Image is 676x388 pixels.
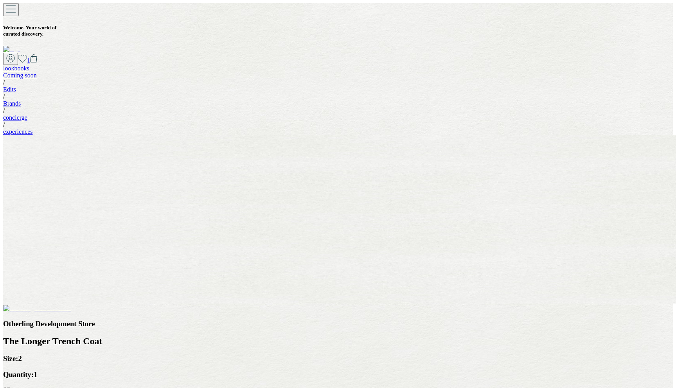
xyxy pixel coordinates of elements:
h2: The Longer Trench Coat [3,336,673,347]
div: lookbooks [3,65,673,72]
img: logo [3,46,20,53]
div: / [3,93,673,100]
a: experiences [3,128,33,135]
a: lookbooksComing soon [3,65,673,79]
span: 1 [27,57,30,64]
div: / [3,107,673,114]
div: Coming soon [3,72,673,79]
a: Brands [3,100,21,107]
a: 1 [27,57,37,64]
div: / [3,79,673,86]
h5: Welcome . Your world of curated discovery. [3,25,673,37]
a: Edits [3,86,16,93]
div: / [3,121,673,128]
span: 2 [18,354,22,363]
a: concierge [3,114,27,121]
img: The Longer Trench Coat [3,305,71,312]
span: Size : [3,354,18,363]
h3: Quantity: 1 [3,370,673,379]
h3: Otherling Development Store [3,320,673,328]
